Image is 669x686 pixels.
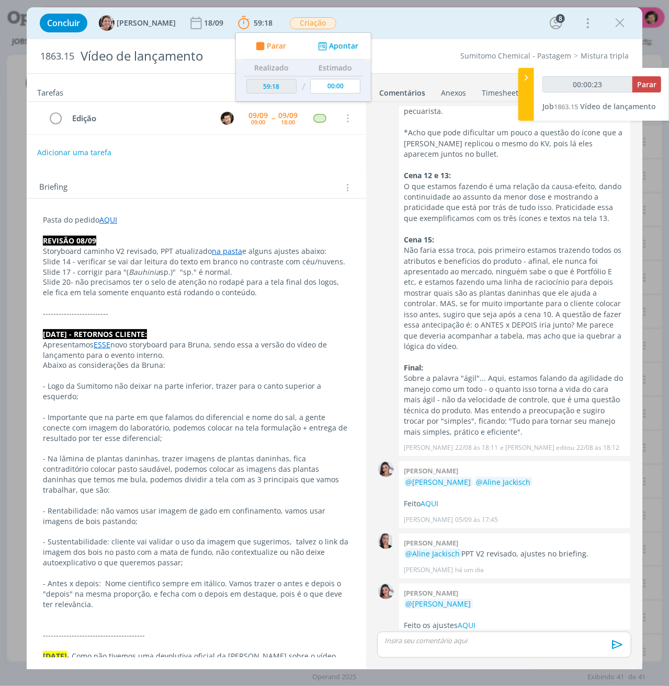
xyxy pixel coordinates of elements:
b: [PERSON_NAME] [404,466,459,475]
div: 18/09 [204,19,225,27]
button: Adicionar uma tarefa [37,143,112,162]
img: V [221,112,234,125]
span: @[PERSON_NAME] [406,599,471,609]
span: @[PERSON_NAME] [406,477,471,487]
a: AQUI [421,498,439,508]
span: 59:18 [254,18,273,28]
button: V [220,110,235,126]
p: Sobre a palavra "ágil"... Aqui, estamos falando da agilidade do manejo como um todo - o quanto is... [404,373,625,437]
p: [PERSON_NAME] [404,565,453,575]
div: Edição [67,112,211,125]
button: Criação [289,17,337,30]
p: Pasta do pedido [43,215,350,225]
strong: Cena 15: [404,235,435,245]
span: Concluir [47,19,80,27]
em: Bauhinia [129,267,160,277]
p: Slide 20- não precisamos ter o selo de atenção no rodapé para a tela final dos logos, ele fica em... [43,277,350,298]
b: [PERSON_NAME] [404,588,459,598]
span: Vídeo de lançamento [580,101,656,111]
a: na pasta [212,246,242,256]
b: [PERSON_NAME] [404,538,459,548]
div: 8 [556,14,565,23]
span: Criação [290,17,336,29]
button: Parar [253,41,287,52]
p: --------------------------------------- [43,630,350,641]
button: 8 [548,15,564,31]
p: [PERSON_NAME] [404,515,453,525]
div: 09/09 [278,112,298,119]
div: dialog [27,7,642,669]
p: - Antes x depois: Nome cientifico sempre em itálico. Vamos trazer o antes e depois o "depois" na ... [43,578,350,610]
img: N [378,584,394,599]
a: Mistura tripla [581,51,629,61]
button: Apontar [315,41,359,52]
p: - Importante que na parte em que falamos do diferencial e nome do sal, a gente conecte com imagem... [43,412,350,444]
p: Abaixo as considerações da Bruna: [43,360,350,370]
p: Slide 17 - corrigir para "( sp.)" "sp." é normal. [43,267,350,277]
p: ------------------------- [43,308,350,319]
p: Apresentamos novo storyboard para Bruna, sendo essa a versão do vídeo de lançamento para o evento... [43,340,350,361]
span: @Aline Jackisch [406,549,460,559]
span: há um dia [456,565,484,575]
p: O que proporciona muito mais rentabilidade para o pecuarista. [404,96,625,117]
span: -- [271,114,275,122]
span: 1863.15 [554,102,578,111]
span: 05/09 às 17:45 [456,515,498,525]
strong: REVISÃO 08/09 [43,236,96,246]
p: Não faria essa troca, pois primeiro estamos trazendo todos os atributos e benefícios do produto -... [404,245,625,352]
th: Realizado [244,60,299,76]
span: e [PERSON_NAME] editou [501,443,575,452]
img: C [378,533,394,549]
img: A [99,15,115,31]
button: Parar [632,76,661,92]
span: Briefing [39,181,67,194]
div: Anexos [441,88,466,98]
strong: [DATE] [43,651,67,661]
span: Tarefas [37,85,63,98]
p: - Sustentabilidade: cliente vai validar o uso da imagem que sugerimos, talvez o link da imagem do... [43,537,350,568]
a: Job1863.15Vídeo de lançamento [542,101,656,111]
div: Vídeo de lançamento [76,43,379,69]
strong: Cena 12 e 13: [404,170,451,180]
p: Slide 14 - verificar se vai dar leitura do texto em branco no contraste com céu/nuvens. [43,257,350,267]
td: / [299,76,308,98]
div: 09/09 [248,112,268,119]
p: - Rentabilidade: não vamos usar imagem de gado em confinamento, vamos usar imagens de bois pastando; [43,506,350,527]
p: - Na lâmina de plantas daninhas, trazer imagens de plantas daninhas, fica contraditório colocar p... [43,454,350,495]
a: Sumitomo Chemical - Pastagem [460,51,571,61]
p: PPT V2 revisado, ajustes no briefing. [404,549,625,559]
a: Comentários [379,83,426,98]
button: Concluir [40,14,87,32]
a: Timesheet [481,83,519,98]
span: 1863.15 [40,51,74,62]
button: 59:18 [235,15,275,31]
span: 22/08 às 18:12 [577,443,620,452]
p: Feito [404,498,625,509]
strong: [DATE] - RETORNOS CLIENTE: [43,329,147,339]
span: 22/08 às 18:11 [456,443,498,452]
span: Parar [637,79,656,89]
p: Storyboard caminho V2 revisado, PPT atualizado e alguns ajustes abaixo: [43,246,350,257]
img: N [378,461,394,477]
p: Feito os ajustes [404,620,625,631]
button: A[PERSON_NAME] [99,15,176,31]
a: ESSE [94,340,110,350]
div: 18:00 [281,119,295,125]
span: @Aline Jackisch [477,477,531,487]
div: 09:00 [251,119,265,125]
p: *Acho que pode dificultar um pouco a questão do ícone que a [PERSON_NAME] replicou o mesmo do KV,... [404,127,625,159]
th: Estimado [308,60,364,76]
a: AQUI [458,620,476,630]
p: - Logo da Sumitomo não deixar na parte inferior, trazer para o canto superior a esquerdo; [43,381,350,402]
a: AQUI [99,215,117,225]
p: O que estamos fazendo é uma relação da causa-efeito, dando continuidade ao assunto da menor dose ... [404,181,625,224]
strong: Final: [404,363,424,373]
ul: 59:18 [235,32,371,102]
span: [PERSON_NAME] [117,19,176,27]
p: [PERSON_NAME] [404,443,453,452]
span: Parar [267,42,286,50]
